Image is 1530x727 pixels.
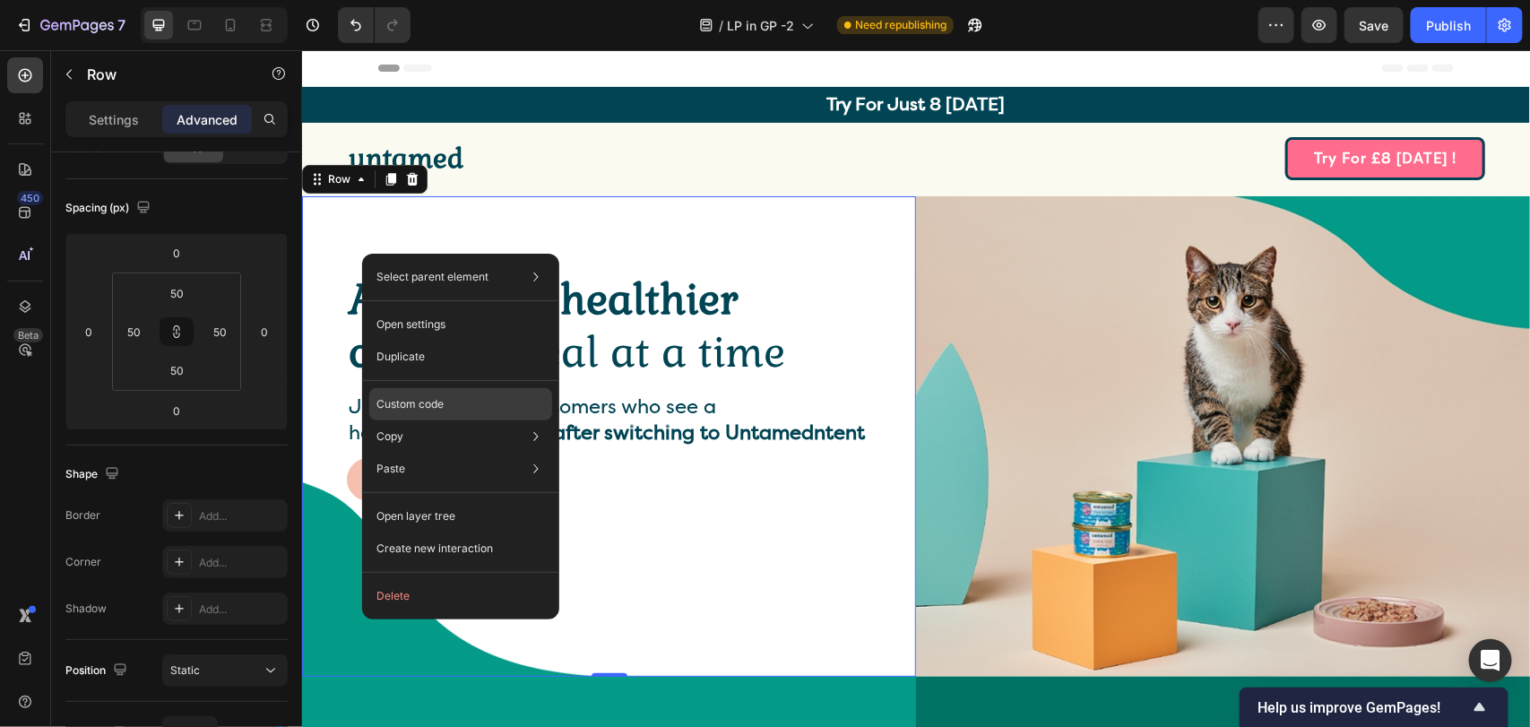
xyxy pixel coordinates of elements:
[1344,7,1404,43] button: Save
[125,371,563,394] strong: healthier cat after switching to Untamedntent
[614,146,1228,627] img: gempages_582624436331479665-e11ff618-1ccc-4157-b343-161cdb65d317.png
[17,191,43,205] div: 450
[1411,7,1486,43] button: Publish
[376,396,444,412] p: Custom code
[65,659,131,683] div: Position
[1469,639,1512,682] div: Open Intercom Messenger
[376,316,445,333] p: Open settings
[65,463,123,487] div: Shape
[121,318,148,345] input: 50px
[177,110,238,129] p: Advanced
[1360,18,1389,33] span: Save
[376,461,405,477] p: Paste
[47,223,436,330] strong: A happier, healthier cat,
[376,508,455,524] p: Open layer tree
[159,397,194,424] input: 0
[45,408,245,451] button: <p>Try For £8 Today !</p>
[45,221,569,333] h2: one meal at a time
[47,344,567,395] p: Join over 20,000 customers who see a happier,
[162,654,288,687] button: Static
[199,508,283,524] div: Add...
[22,121,52,137] div: Row
[855,17,947,33] span: Need republishing
[117,14,125,36] p: 7
[89,110,139,129] p: Settings
[199,555,283,571] div: Add...
[1012,98,1154,119] p: Try For £8 [DATE] !
[159,239,194,266] input: 0
[376,349,425,365] p: Duplicate
[65,507,100,524] div: Border
[65,196,154,221] div: Spacing (px)
[73,419,216,440] p: Try For £8 [DATE] !
[7,7,134,43] button: 7
[13,328,43,342] div: Beta
[369,580,552,612] button: Delete
[338,7,411,43] div: Undo/Redo
[1258,697,1491,718] button: Show survey - Help us improve GemPages!
[87,64,239,85] p: Row
[1426,16,1471,35] div: Publish
[302,50,1530,727] iframe: Design area
[376,540,493,558] p: Create new interaction
[75,318,102,345] input: 0
[1258,699,1469,716] span: Help us improve GemPages!
[65,554,101,570] div: Corner
[657,670,1185,713] h2: A leading cat food label:
[65,601,107,617] div: Shadow
[170,663,200,677] span: Static
[160,357,195,384] input: 50px
[727,16,794,35] span: LP in GP -2
[719,16,723,35] span: /
[376,269,488,285] p: Select parent element
[251,318,278,345] input: 0
[160,280,195,307] input: 50px
[199,602,283,618] div: Add...
[983,87,1183,130] button: <p>Try For £8 Today !</p>
[207,318,234,345] input: 50px
[376,428,403,445] p: Copy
